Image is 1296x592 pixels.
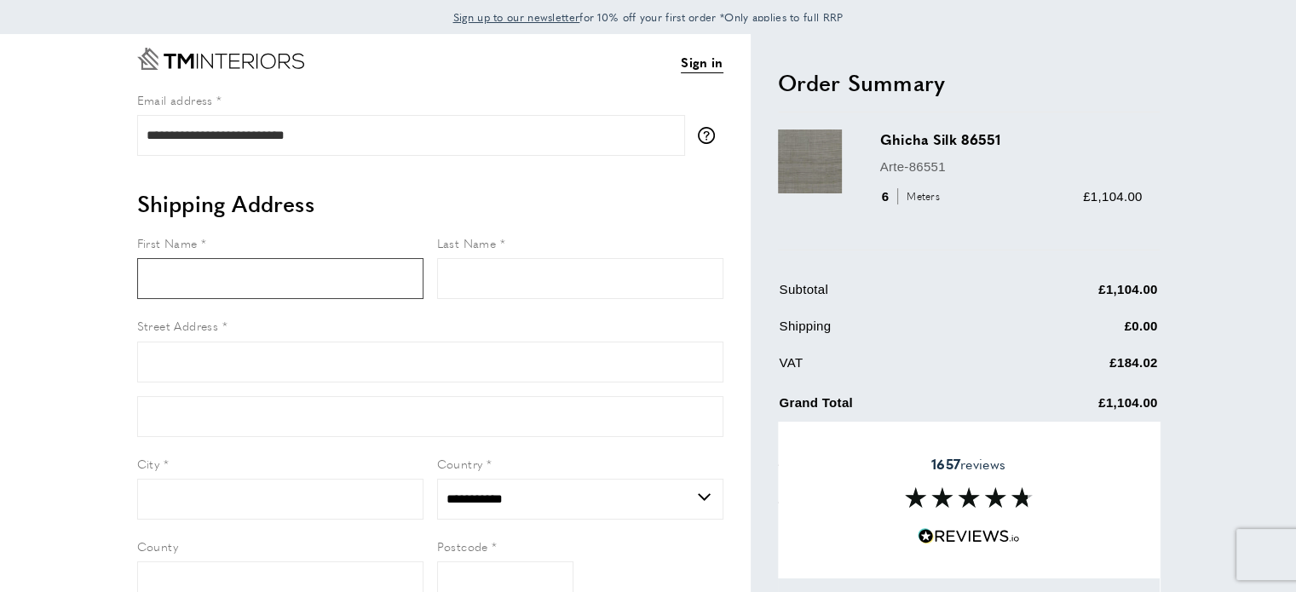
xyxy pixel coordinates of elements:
span: Sign up to our newsletter [453,9,580,25]
td: £184.02 [990,353,1158,386]
span: Meters [897,188,944,204]
span: Street Address [137,317,219,334]
td: Grand Total [780,389,988,426]
div: 6 [880,187,946,207]
img: Ghicha Silk 86551 [778,129,842,193]
span: reviews [931,456,1005,473]
a: Sign in [681,52,723,73]
a: Go to Home page [137,48,304,70]
span: for 10% off your first order *Only applies to full RRP [453,9,844,25]
span: Email address [137,91,213,108]
span: County [137,537,178,555]
td: £1,104.00 [990,279,1158,313]
td: VAT [780,353,988,386]
span: Postcode [437,537,488,555]
span: City [137,455,160,472]
td: Shipping [780,316,988,349]
span: £1,104.00 [1083,189,1142,204]
p: Arte-86551 [880,157,1143,177]
td: £0.00 [990,316,1158,349]
img: Reviews section [905,487,1033,508]
td: £1,104.00 [990,389,1158,426]
img: Reviews.io 5 stars [918,528,1020,544]
strong: 1657 [931,454,960,474]
span: First Name [137,234,198,251]
h3: Ghicha Silk 86551 [880,129,1143,149]
h2: Shipping Address [137,188,723,219]
button: More information [698,127,723,144]
h2: Order Summary [778,67,1160,98]
td: Subtotal [780,279,988,313]
span: Country [437,455,483,472]
a: Sign up to our newsletter [453,9,580,26]
span: Last Name [437,234,497,251]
